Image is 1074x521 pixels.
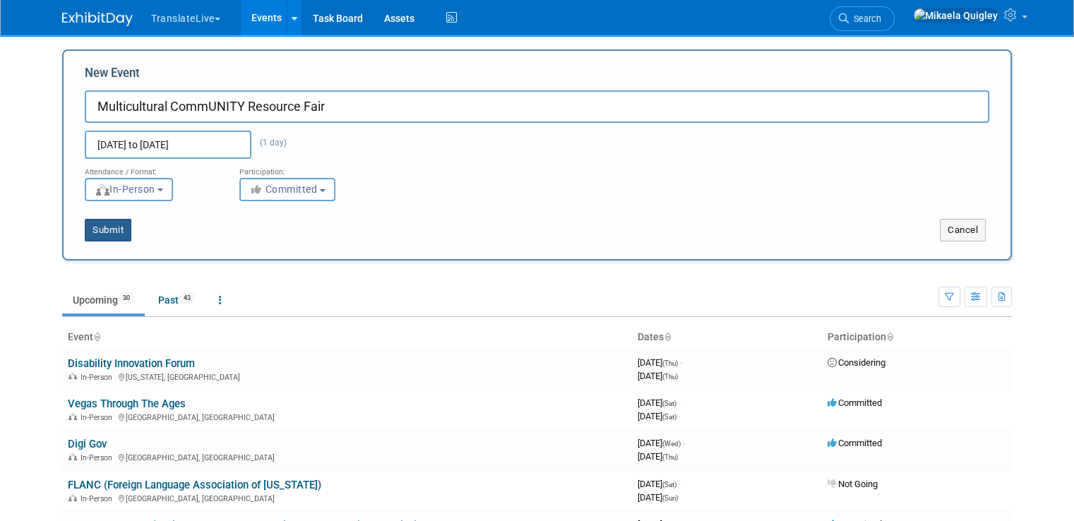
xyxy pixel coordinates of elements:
span: (Sat) [662,400,676,407]
span: - [683,438,685,448]
img: In-Person Event [68,373,77,380]
span: [DATE] [638,492,678,503]
div: Participation: [239,159,373,177]
span: Search [849,13,881,24]
button: In-Person [85,178,173,201]
span: In-Person [95,184,155,195]
input: Start Date - End Date [85,131,251,159]
a: Upcoming30 [62,287,145,313]
label: New Event [85,65,140,87]
a: Sort by Participation Type [886,331,893,342]
button: Committed [239,178,335,201]
span: In-Person [80,413,117,422]
button: Submit [85,219,131,241]
span: [DATE] [638,397,681,408]
div: Attendance / Format: [85,159,218,177]
span: - [680,357,682,368]
span: [DATE] [638,357,682,368]
span: Considering [828,357,885,368]
img: In-Person Event [68,413,77,420]
button: Cancel [940,219,986,241]
div: [GEOGRAPHIC_DATA], [GEOGRAPHIC_DATA] [68,492,626,503]
span: (Sat) [662,481,676,489]
a: Vegas Through The Ages [68,397,186,410]
a: Search [830,6,895,31]
th: Participation [822,325,1012,349]
th: Dates [632,325,822,349]
div: [US_STATE], [GEOGRAPHIC_DATA] [68,371,626,382]
span: (Wed) [662,440,681,448]
div: [GEOGRAPHIC_DATA], [GEOGRAPHIC_DATA] [68,451,626,462]
span: (Sun) [662,494,678,502]
th: Event [62,325,632,349]
span: [DATE] [638,438,685,448]
img: Mikaela Quigley [913,8,998,23]
span: In-Person [80,373,117,382]
a: Sort by Event Name [93,331,100,342]
span: (1 day) [251,138,287,148]
span: 30 [119,293,134,304]
img: In-Person Event [68,453,77,460]
span: (Sat) [662,413,676,421]
span: (Thu) [662,373,678,381]
span: Not Going [828,479,878,489]
a: Past43 [148,287,205,313]
span: [DATE] [638,411,676,421]
span: In-Person [80,494,117,503]
input: Name of Trade Show / Conference [85,90,989,123]
img: In-Person Event [68,494,77,501]
span: Committed [828,397,882,408]
a: FLANC (Foreign Language Association of [US_STATE]) [68,479,321,491]
a: Digi Gov [68,438,107,450]
span: 43 [179,293,195,304]
div: [GEOGRAPHIC_DATA], [GEOGRAPHIC_DATA] [68,411,626,422]
span: [DATE] [638,479,681,489]
span: - [679,397,681,408]
span: (Thu) [662,453,678,461]
span: [DATE] [638,451,678,462]
span: (Thu) [662,359,678,367]
span: In-Person [80,453,117,462]
img: ExhibitDay [62,12,133,26]
span: Committed [249,184,318,195]
span: Committed [828,438,882,448]
span: [DATE] [638,371,678,381]
a: Sort by Start Date [664,331,671,342]
a: Disability Innovation Forum [68,357,195,370]
span: - [679,479,681,489]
